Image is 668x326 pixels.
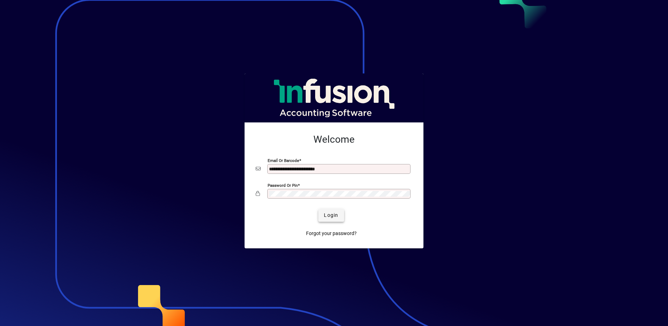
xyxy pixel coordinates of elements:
[324,212,338,219] span: Login
[268,158,299,163] mat-label: Email or Barcode
[318,209,344,222] button: Login
[256,134,412,146] h2: Welcome
[306,230,357,237] span: Forgot your password?
[268,183,298,187] mat-label: Password or Pin
[303,227,360,240] a: Forgot your password?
